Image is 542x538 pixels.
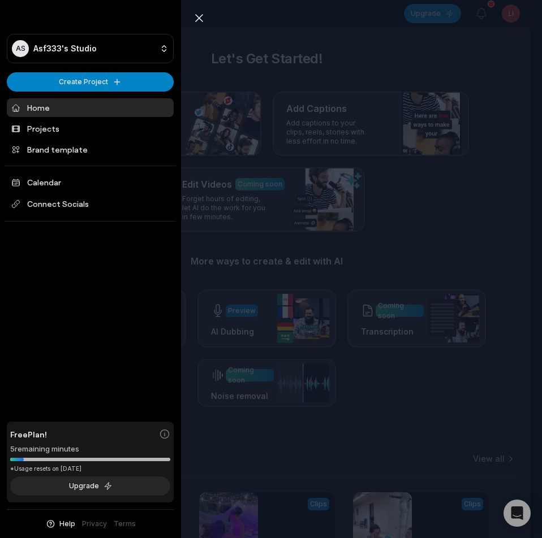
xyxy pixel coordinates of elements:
a: Terms [114,519,136,529]
div: 5 remaining minutes [10,444,170,455]
a: Home [7,98,174,117]
span: Help [59,519,75,529]
a: Projects [7,119,174,138]
div: Open Intercom Messenger [504,500,531,527]
p: Asf333's Studio [33,44,97,54]
div: *Usage resets on [DATE] [10,465,170,473]
span: Free Plan! [10,428,47,440]
div: AS [12,40,29,57]
button: Upgrade [10,476,170,496]
a: Calendar [7,173,174,192]
button: Create Project [7,72,174,92]
span: Connect Socials [7,194,174,214]
a: Brand template [7,140,174,159]
a: Privacy [82,519,107,529]
button: Help [45,519,75,529]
